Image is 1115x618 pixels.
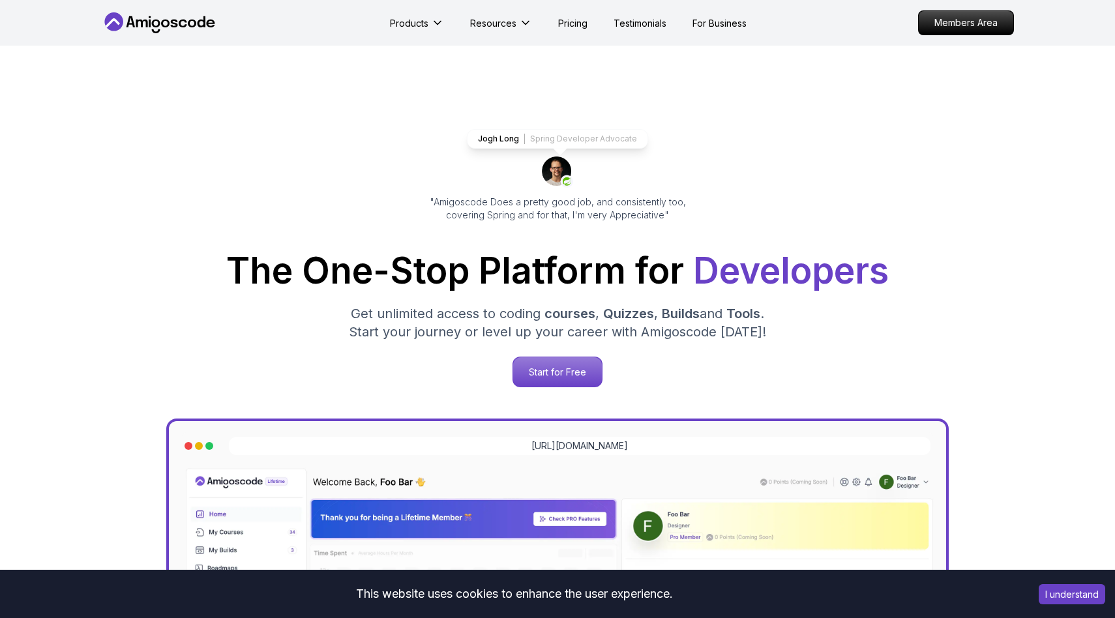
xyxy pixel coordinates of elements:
a: For Business [692,16,747,30]
button: Products [390,16,444,40]
span: Developers [693,249,889,292]
p: Products [390,16,428,30]
button: Accept cookies [1039,584,1105,604]
a: Pricing [558,16,587,30]
p: Resources [470,16,516,30]
p: Start for Free [513,357,602,387]
p: Jogh Long [478,134,519,144]
a: Start for Free [513,357,602,387]
a: Testimonials [614,16,666,30]
div: This website uses cookies to enhance the user experience. [10,580,1019,608]
img: josh long [542,156,573,188]
span: Quizzes [603,306,654,321]
span: Tools [726,306,760,321]
p: Spring Developer Advocate [530,134,637,144]
span: Builds [662,306,700,321]
button: Resources [470,16,532,40]
h1: The One-Stop Platform for [111,253,1003,289]
p: Get unlimited access to coding , , and . Start your journey or level up your career with Amigosco... [338,304,777,341]
a: Members Area [918,10,1014,35]
span: courses [544,306,595,321]
a: [URL][DOMAIN_NAME] [531,439,628,452]
p: "Amigoscode Does a pretty good job, and consistently too, covering Spring and for that, I'm very ... [411,196,704,222]
p: Members Area [919,11,1013,35]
